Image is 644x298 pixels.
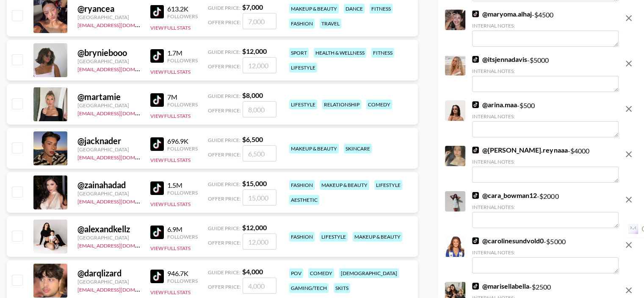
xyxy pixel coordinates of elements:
div: Internal Notes: [472,249,619,256]
a: [EMAIL_ADDRESS][DOMAIN_NAME] [77,109,163,117]
span: Offer Price: [208,284,241,290]
button: remove [620,100,637,117]
div: [GEOGRAPHIC_DATA] [77,190,140,197]
div: skincare [344,144,372,153]
div: dance [344,4,365,14]
input: 12,000 [243,234,276,250]
div: health & wellness [314,48,366,58]
a: [EMAIL_ADDRESS][DOMAIN_NAME] [77,197,163,205]
a: @carolinesundvold0 [472,237,544,245]
div: makeup & beauty [353,232,402,242]
img: TikTok [150,181,164,195]
div: @ alexandkellz [77,224,140,234]
span: Offer Price: [208,63,241,70]
button: remove [620,55,637,72]
input: 6,500 [243,145,276,162]
a: [EMAIL_ADDRESS][DOMAIN_NAME] [77,20,163,28]
div: @ ryancea [77,3,140,14]
div: lifestyle [289,63,317,72]
div: [GEOGRAPHIC_DATA] [77,279,140,285]
a: [EMAIL_ADDRESS][DOMAIN_NAME] [77,64,163,72]
strong: $ 4,000 [242,267,263,276]
button: View Full Stats [150,113,191,119]
div: [GEOGRAPHIC_DATA] [77,234,140,241]
div: pov [289,268,303,278]
div: gaming/tech [289,283,329,293]
button: View Full Stats [150,201,191,207]
span: Guide Price: [208,225,240,231]
img: TikTok [472,192,479,199]
img: TikTok [472,101,479,108]
span: Offer Price: [208,19,241,25]
div: [GEOGRAPHIC_DATA] [77,146,140,153]
div: @ zainahadad [77,180,140,190]
div: @ jacknader [77,136,140,146]
a: @cara_bowman12 [472,191,537,200]
button: View Full Stats [150,289,191,295]
div: skits [334,283,350,293]
div: 613.2K [167,5,198,13]
div: @ bryniebooo [77,47,140,58]
div: lifestyle [289,100,317,109]
span: Offer Price: [208,240,241,246]
span: Guide Price: [208,49,240,55]
div: Internal Notes: [472,68,619,74]
div: makeup & beauty [320,180,369,190]
a: @marisellabella [472,282,529,290]
div: lifestyle [374,180,402,190]
span: Guide Price: [208,137,240,143]
div: Internal Notes: [472,22,619,29]
div: 1.5M [167,181,198,189]
strong: $ 7,000 [242,3,263,11]
div: [DEMOGRAPHIC_DATA] [339,268,399,278]
div: @ martamie [77,92,140,102]
span: Offer Price: [208,195,241,202]
span: Guide Price: [208,93,240,99]
div: makeup & beauty [289,4,339,14]
button: View Full Stats [150,245,191,251]
img: TikTok [150,5,164,19]
div: 7M [167,93,198,101]
input: 12,000 [243,57,276,73]
div: Internal Notes: [472,159,619,165]
div: fitness [371,48,394,58]
div: aesthetic [289,195,319,205]
img: TikTok [472,283,479,290]
a: @[PERSON_NAME].reynaaa [472,146,567,154]
div: - $ 4500 [472,10,619,47]
strong: $ 8,000 [242,91,263,99]
img: TikTok [150,226,164,239]
div: lifestyle [320,232,348,242]
span: Guide Price: [208,181,240,187]
input: 8,000 [243,101,276,117]
div: Followers [167,278,198,284]
div: [GEOGRAPHIC_DATA] [77,102,140,109]
input: 15,000 [243,189,276,206]
a: [EMAIL_ADDRESS][DOMAIN_NAME] [77,285,163,293]
div: - $ 4000 [472,146,619,183]
button: View Full Stats [150,25,191,31]
div: Internal Notes: [472,204,619,210]
button: remove [620,191,637,208]
div: fashion [289,19,315,28]
div: fashion [289,180,315,190]
strong: $ 6,500 [242,135,263,143]
div: - $ 500 [472,100,619,137]
div: [GEOGRAPHIC_DATA] [77,58,140,64]
img: TikTok [472,237,479,244]
a: @maryoma.alhaj [472,10,532,18]
div: relationship [322,100,361,109]
div: Followers [167,101,198,108]
button: View Full Stats [150,69,191,75]
div: fitness [370,4,392,14]
a: @itsjennadavis [472,55,527,64]
img: TikTok [150,49,164,63]
strong: $ 15,000 [242,179,267,187]
img: TikTok [472,56,479,63]
div: 946.7K [167,269,198,278]
img: TikTok [472,147,479,153]
a: @arina.maa [472,100,517,109]
div: Followers [167,234,198,240]
div: Followers [167,57,198,64]
div: 696.9K [167,137,198,145]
